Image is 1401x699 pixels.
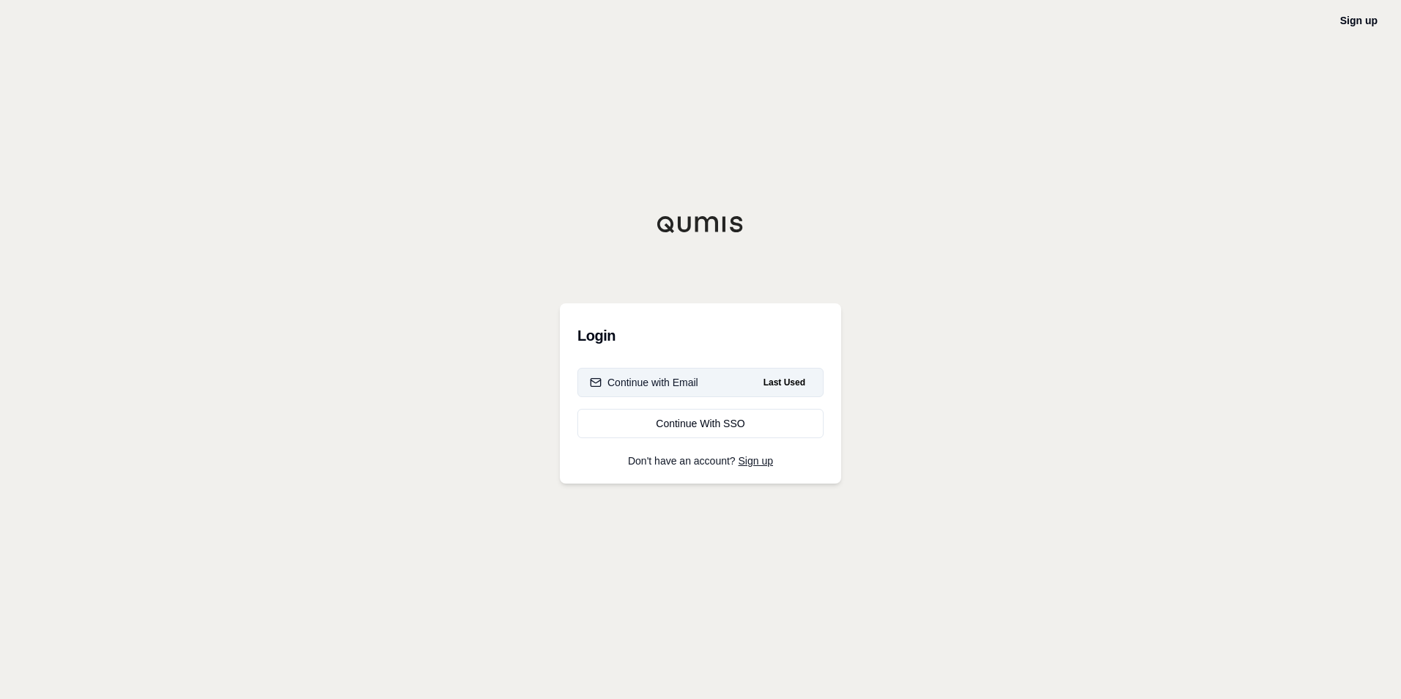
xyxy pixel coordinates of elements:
[577,368,824,397] button: Continue with EmailLast Used
[739,455,773,467] a: Sign up
[590,375,698,390] div: Continue with Email
[590,416,811,431] div: Continue With SSO
[577,456,824,466] p: Don't have an account?
[657,215,744,233] img: Qumis
[577,321,824,350] h3: Login
[1340,15,1378,26] a: Sign up
[577,409,824,438] a: Continue With SSO
[758,374,811,391] span: Last Used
